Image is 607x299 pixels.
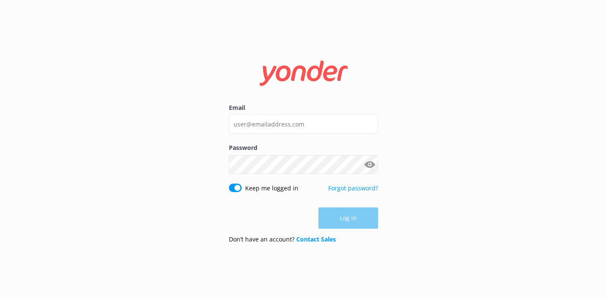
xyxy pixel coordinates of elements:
[361,156,378,173] button: Show password
[328,184,378,192] a: Forgot password?
[229,115,378,134] input: user@emailaddress.com
[229,235,336,244] p: Don’t have an account?
[229,143,378,152] label: Password
[229,103,378,112] label: Email
[245,184,298,193] label: Keep me logged in
[296,235,336,243] a: Contact Sales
